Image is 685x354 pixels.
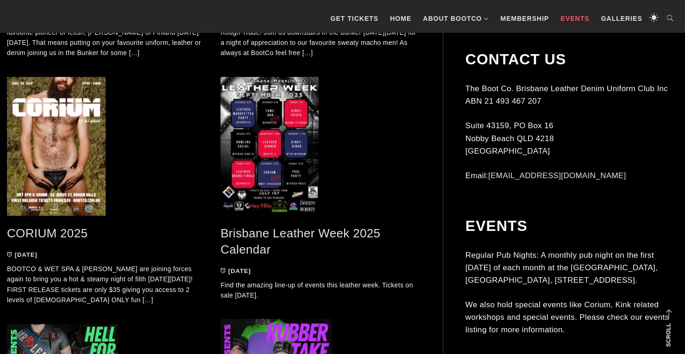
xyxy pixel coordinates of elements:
time: [DATE] [228,267,251,274]
a: [DATE] [220,267,251,274]
p: Suite 43159, PO Box 16 Nobby Beach QLD 4218 [GEOGRAPHIC_DATA] [465,119,678,157]
a: [DATE] [7,251,38,258]
p: Email: [465,169,678,181]
h2: Contact Us [465,51,678,68]
a: Home [385,5,416,32]
p: Find the amazing line-up of events this leather week. Tickets on sale [DATE]. [220,280,420,301]
p: BOOTCO & WET SPA & [PERSON_NAME] are joining forces again to bring you a hot & steamy night of fi... [7,264,207,305]
p: BootCo is kicking off Leather Week with our annual tribute to our favourite pioneer of fetish, [P... [7,17,207,58]
a: Brisbane Leather Week 2025 Calendar [220,226,380,256]
a: Galleries [596,5,647,32]
a: Events [556,5,594,32]
a: GET TICKETS [326,5,383,32]
p: Celebrating all things hi-vis, steel cap and filthy, it’s time for Rough Trade! Join us downstair... [220,17,420,58]
a: About BootCo [418,5,493,32]
time: [DATE] [15,251,38,258]
p: We also hold special events like Corium, Kink related workshops and special events. Please check ... [465,298,678,336]
a: [EMAIL_ADDRESS][DOMAIN_NAME] [488,171,626,180]
p: The Boot Co. Brisbane Leather Denim Uniform Club Inc ABN 21 493 467 207 [465,82,678,107]
a: Membership [496,5,553,32]
a: CORIUM 2025 [7,226,88,240]
h2: Events [465,217,678,235]
p: Regular Pub Nights: A monthly pub night on the first [DATE] of each month at the [GEOGRAPHIC_DATA... [465,248,678,286]
strong: Scroll [665,323,672,347]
